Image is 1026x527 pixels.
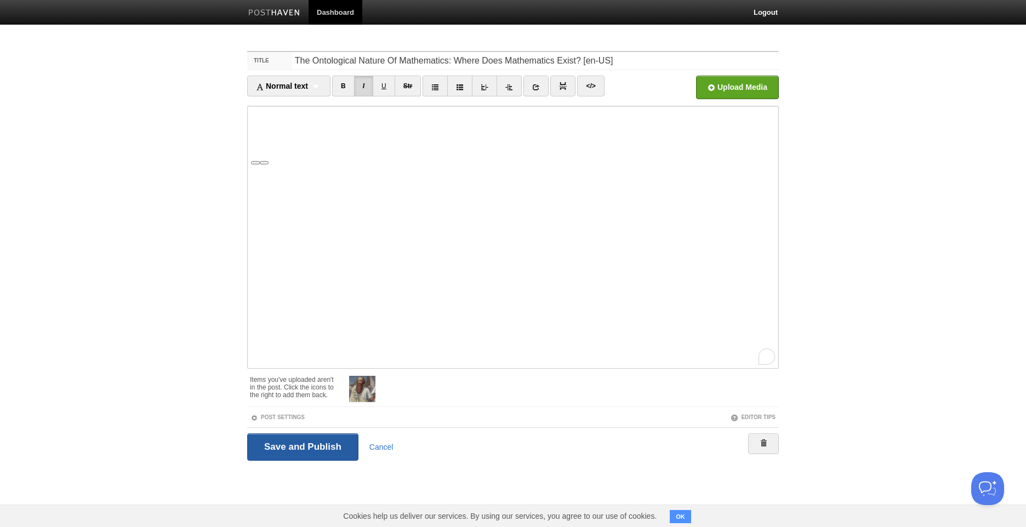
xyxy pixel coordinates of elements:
a: I [354,76,373,96]
img: pagebreak-icon.png [559,82,567,90]
a: Post Settings [250,414,305,420]
iframe: Help Scout Beacon - Open [971,472,1004,505]
span: Cookies help us deliver our services. By using our services, you agree to our use of cookies. [332,505,668,527]
a: </> [577,76,604,96]
del: Str [403,82,413,90]
span: Normal text [256,82,308,90]
input: Save and Publish [247,433,358,461]
label: Title [247,52,292,70]
img: Posthaven-bar [248,9,300,18]
a: U [373,76,395,96]
a: Editor Tips [731,414,776,420]
a: Cancel [369,443,394,451]
div: Items you've uploaded aren't in the post. Click the icons to the right to add them back. [250,370,338,399]
a: Str [395,76,421,96]
button: OK [670,510,691,523]
img: thumb_pythagoras.jpg [349,376,375,402]
a: B [332,76,355,96]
